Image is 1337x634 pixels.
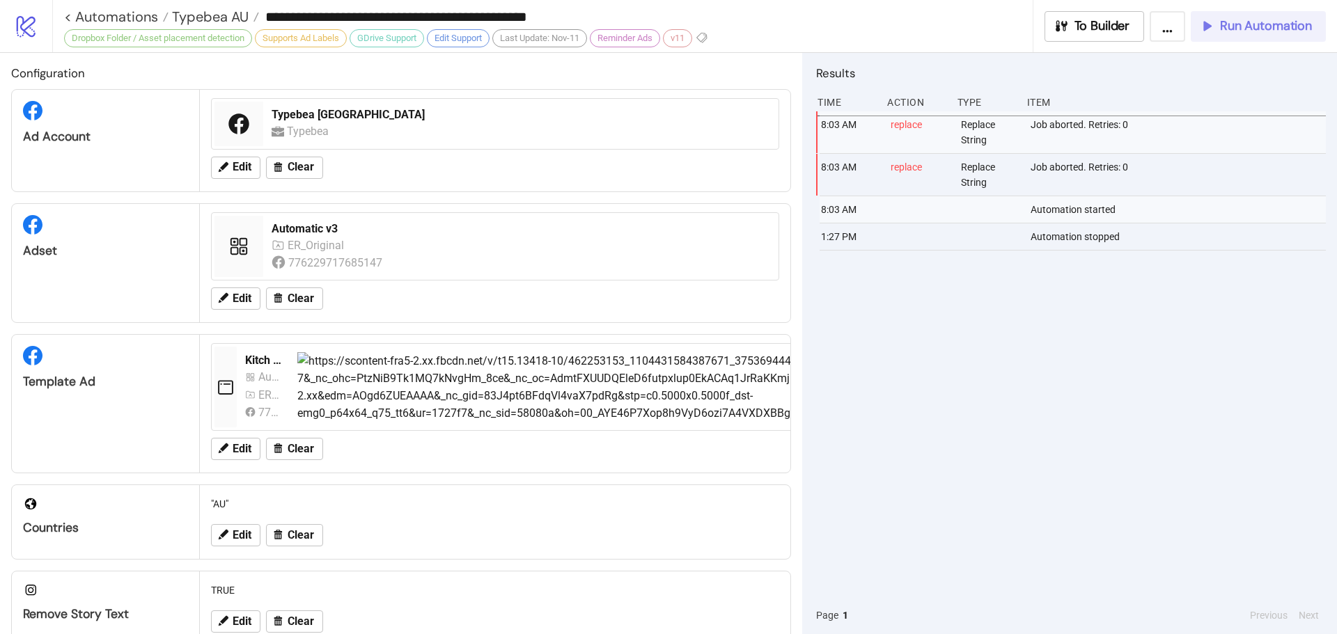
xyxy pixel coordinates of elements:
[258,386,281,404] div: ER_Original
[233,161,251,173] span: Edit
[23,129,188,145] div: Ad Account
[288,161,314,173] span: Clear
[272,221,770,237] div: Automatic v3
[288,529,314,541] span: Clear
[1220,18,1312,34] span: Run Automation
[169,10,259,24] a: Typebea AU
[816,64,1326,82] h2: Results
[266,610,323,633] button: Clear
[258,404,281,421] div: 776229717685147
[64,10,169,24] a: < Automations
[590,29,660,47] div: Reminder Ads
[1029,154,1329,196] div: Job aborted. Retries: 0
[211,610,260,633] button: Edit
[820,223,879,250] div: 1:27 PM
[288,254,385,271] div: 776229717685147
[1026,89,1326,116] div: Item
[169,8,249,26] span: Typebea AU
[258,368,281,386] div: Automatic_1
[820,154,879,196] div: 8:03 AM
[288,292,314,305] span: Clear
[23,374,188,390] div: Template Ad
[889,154,949,196] div: replace
[288,615,314,628] span: Clear
[1074,18,1130,34] span: To Builder
[211,524,260,546] button: Edit
[1246,608,1292,623] button: Previous
[492,29,587,47] div: Last Update: Nov-11
[1150,11,1185,42] button: ...
[272,107,770,122] div: Typebea [GEOGRAPHIC_DATA]
[211,287,260,310] button: Edit
[960,111,1019,153] div: Replace String
[287,122,333,140] div: Typebea
[233,615,251,628] span: Edit
[205,577,785,603] div: TRUE
[23,520,188,536] div: Countries
[233,529,251,541] span: Edit
[956,89,1016,116] div: Type
[288,237,347,254] div: ER_Original
[886,89,946,116] div: Action
[266,524,323,546] button: Clear
[820,111,879,153] div: 8:03 AM
[816,89,876,116] div: Time
[255,29,347,47] div: Supports Ad Labels
[889,111,949,153] div: replace
[266,438,323,460] button: Clear
[205,491,785,517] div: "AU"
[233,292,251,305] span: Edit
[64,29,252,47] div: Dropbox Folder / Asset placement detection
[1295,608,1323,623] button: Next
[427,29,490,47] div: Edit Support
[266,157,323,179] button: Clear
[233,443,251,455] span: Edit
[23,606,188,622] div: Remove Story Text
[960,154,1019,196] div: Replace String
[1029,223,1329,250] div: Automation stopped
[297,352,1212,422] img: https://scontent-fra5-2.xx.fbcdn.net/v/t15.13418-10/462253153_1104431584387671_375369444674060449...
[820,196,879,223] div: 8:03 AM
[211,438,260,460] button: Edit
[663,29,692,47] div: v11
[11,64,791,82] h2: Configuration
[350,29,424,47] div: GDrive Support
[23,243,188,259] div: Adset
[245,353,286,368] div: Kitch Template
[288,443,314,455] span: Clear
[1191,11,1326,42] button: Run Automation
[1045,11,1145,42] button: To Builder
[1029,196,1329,223] div: Automation started
[838,608,852,623] button: 1
[211,157,260,179] button: Edit
[1029,111,1329,153] div: Job aborted. Retries: 0
[266,287,323,310] button: Clear
[816,608,838,623] span: Page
